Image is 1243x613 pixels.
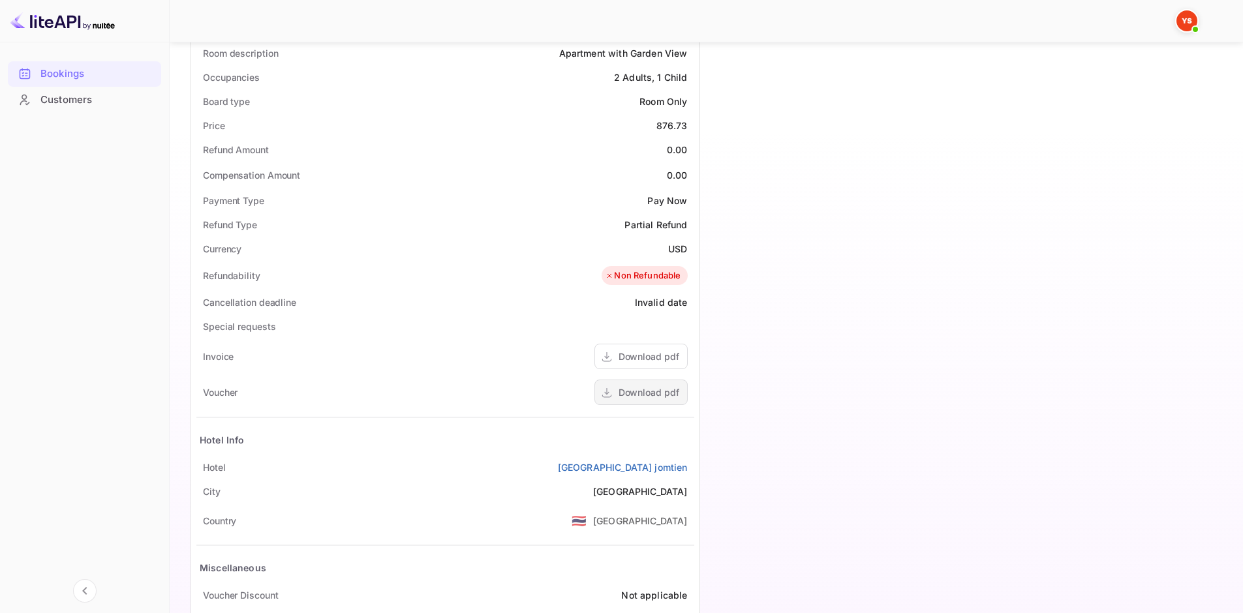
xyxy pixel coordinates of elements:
[621,588,687,602] div: Not applicable
[619,385,679,399] div: Download pdf
[40,93,155,108] div: Customers
[73,579,97,603] button: Collapse navigation
[203,119,225,132] div: Price
[200,561,266,575] div: Miscellaneous
[559,46,688,60] div: Apartment with Garden View
[203,46,278,60] div: Room description
[203,320,275,333] div: Special requests
[203,295,296,309] div: Cancellation deadline
[614,70,688,84] div: 2 Adults, 1 Child
[8,87,161,113] div: Customers
[8,87,161,112] a: Customers
[605,269,681,282] div: Non Refundable
[203,588,278,602] div: Voucher Discount
[203,168,300,182] div: Compensation Amount
[619,350,679,363] div: Download pdf
[203,218,257,232] div: Refund Type
[203,194,264,207] div: Payment Type
[203,350,234,363] div: Invoice
[203,269,260,282] div: Refundability
[200,433,245,447] div: Hotel Info
[667,143,688,157] div: 0.00
[203,485,221,498] div: City
[1176,10,1197,31] img: Yandex Support
[593,514,688,528] div: [GEOGRAPHIC_DATA]
[8,61,161,87] div: Bookings
[203,385,238,399] div: Voucher
[656,119,688,132] div: 876.73
[203,514,236,528] div: Country
[624,218,687,232] div: Partial Refund
[40,67,155,82] div: Bookings
[203,242,241,256] div: Currency
[639,95,687,108] div: Room Only
[593,485,688,498] div: [GEOGRAPHIC_DATA]
[203,460,226,474] div: Hotel
[635,295,688,309] div: Invalid date
[8,61,161,85] a: Bookings
[668,242,687,256] div: USD
[203,70,260,84] div: Occupancies
[572,509,587,532] span: United States
[667,168,688,182] div: 0.00
[203,143,269,157] div: Refund Amount
[647,194,687,207] div: Pay Now
[558,460,688,474] a: [GEOGRAPHIC_DATA] jomtien
[203,95,250,108] div: Board type
[10,10,115,31] img: LiteAPI logo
